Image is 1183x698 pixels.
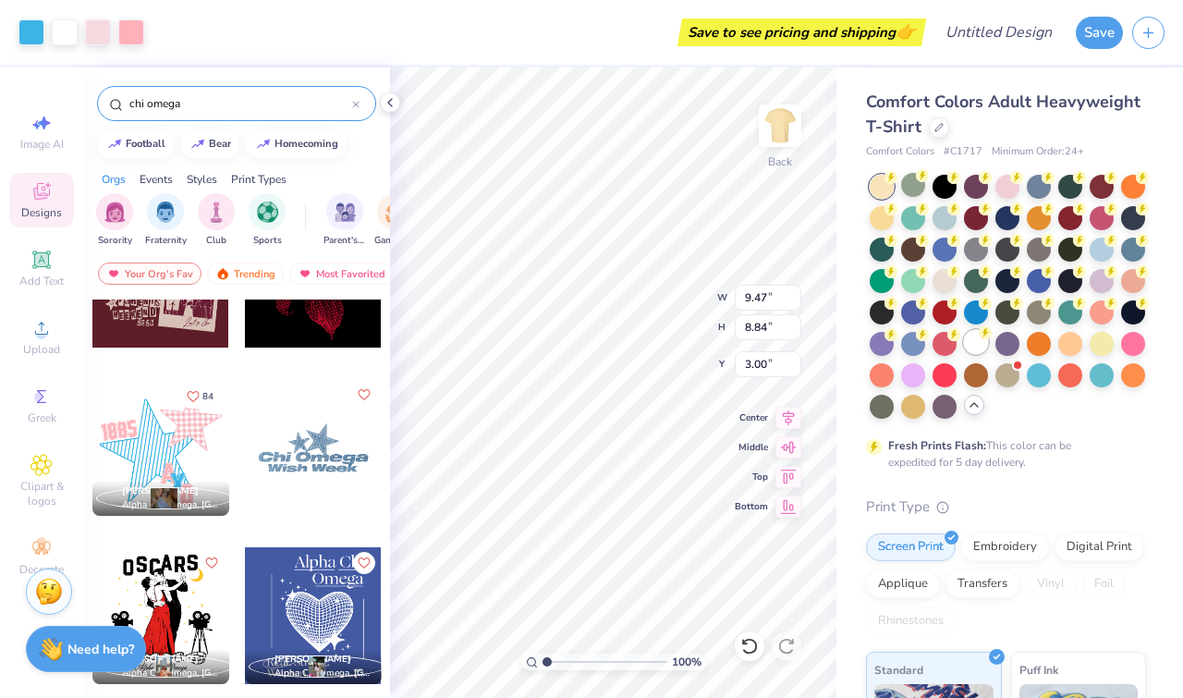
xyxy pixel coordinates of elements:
img: Parent's Weekend Image [335,202,356,223]
span: Sorority [98,234,132,248]
span: Alpha Chi Omega, [GEOGRAPHIC_DATA][US_STATE] [274,667,374,680]
div: Events [140,171,173,188]
div: Transfers [945,570,1019,598]
span: Alpha Chi Omega, [GEOGRAPHIC_DATA] [122,498,222,512]
span: Minimum Order: 24 + [992,144,1084,160]
input: Untitled Design [931,14,1067,51]
div: Trending [207,263,284,285]
span: Center [735,411,768,424]
span: Clipart & logos [9,479,74,508]
button: homecoming [246,130,347,158]
span: Standard [874,660,923,680]
button: Save [1076,17,1123,49]
img: Sports Image [257,202,278,223]
div: Print Types [231,171,287,188]
span: Game Day [374,234,417,248]
div: Foil [1082,570,1126,598]
div: filter for Parent's Weekend [323,193,366,248]
div: filter for Club [198,193,235,248]
span: # C1717 [944,144,982,160]
span: Comfort Colors Adult Heavyweight T-Shirt [866,91,1140,138]
button: Like [201,552,223,574]
span: Image AI [20,137,64,152]
span: Fraternity [145,234,187,248]
div: Digital Print [1055,533,1144,561]
div: filter for Game Day [374,193,417,248]
button: filter button [374,193,417,248]
span: 100 % [672,654,701,670]
div: filter for Sports [249,193,286,248]
span: Designs [21,205,62,220]
span: Greek [28,410,56,425]
img: Fraternity Image [155,202,176,223]
div: Screen Print [866,533,956,561]
button: filter button [323,193,366,248]
div: Print Type [866,496,1146,518]
span: Puff Ink [1019,660,1058,680]
button: Like [353,384,375,406]
span: Comfort Colors [866,144,934,160]
span: Decorate [19,562,64,577]
img: trend_line.gif [256,139,271,150]
div: Applique [866,570,940,598]
strong: Need help? [67,641,134,658]
div: bear [209,139,231,149]
div: Embroidery [961,533,1049,561]
input: Try "Alpha" [128,94,352,113]
img: trending.gif [215,267,230,280]
div: Styles [187,171,217,188]
button: bear [180,130,239,158]
span: Bottom [735,500,768,513]
button: filter button [96,193,133,248]
div: Orgs [102,171,126,188]
span: Alpha Chi Omega, [GEOGRAPHIC_DATA][US_STATE] [122,667,222,680]
div: homecoming [274,139,338,149]
button: filter button [145,193,187,248]
div: filter for Sorority [96,193,133,248]
span: [PERSON_NAME] [122,484,199,497]
img: most_fav.gif [298,267,312,280]
img: Back [762,107,799,144]
span: Parent's Weekend [323,234,366,248]
span: Add Text [19,274,64,288]
img: Club Image [206,202,226,223]
img: trend_line.gif [107,139,122,150]
button: filter button [198,193,235,248]
span: Middle [735,441,768,454]
img: most_fav.gif [106,267,121,280]
img: Sorority Image [104,202,126,223]
div: Vinyl [1025,570,1077,598]
span: 84 [202,392,213,401]
span: [PERSON_NAME] [122,653,199,666]
div: Rhinestones [866,607,956,635]
div: Most Favorited [289,263,394,285]
strong: Fresh Prints Flash: [888,438,986,453]
div: filter for Fraternity [145,193,187,248]
button: filter button [249,193,286,248]
img: trend_line.gif [190,139,205,150]
button: football [97,130,174,158]
span: 👉 [896,20,916,43]
span: Upload [23,342,60,357]
div: Your Org's Fav [98,263,201,285]
span: [PERSON_NAME] [274,653,351,666]
div: This color can be expedited for 5 day delivery. [888,437,1116,471]
span: Top [735,471,768,484]
span: Sports [253,234,282,248]
span: Club [206,234,226,248]
div: Back [768,153,792,170]
img: Game Day Image [385,202,407,223]
div: football [126,139,165,149]
div: Save to see pricing and shipping [682,18,921,46]
button: Like [178,384,222,409]
button: Like [353,552,375,574]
